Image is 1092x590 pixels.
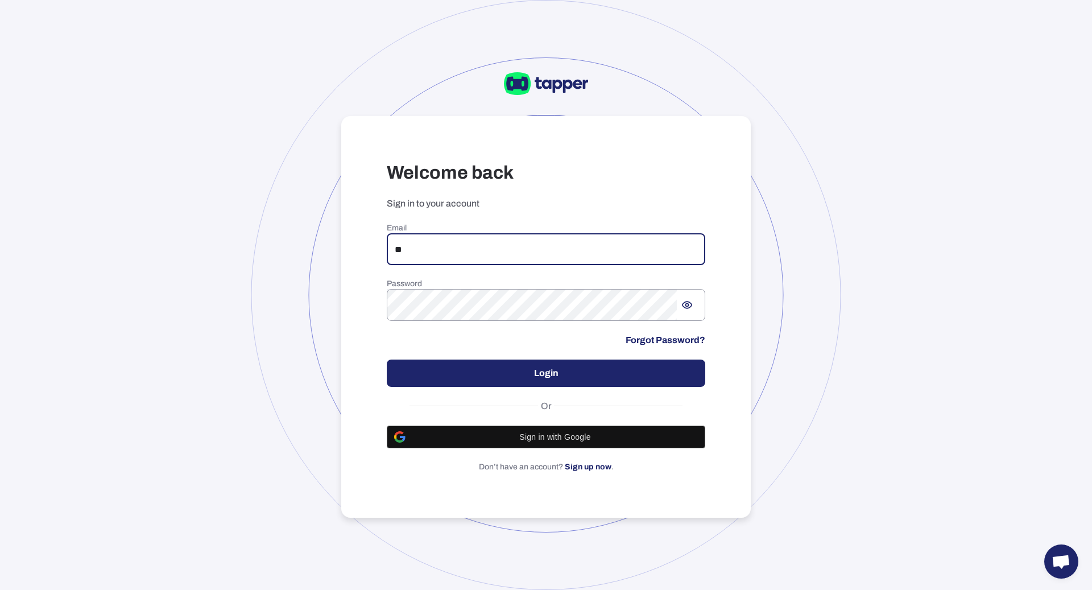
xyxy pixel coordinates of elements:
[387,426,705,448] button: Sign in with Google
[387,279,705,289] h6: Password
[387,223,705,233] h6: Email
[387,360,705,387] button: Login
[387,162,705,184] h3: Welcome back
[387,198,705,209] p: Sign in to your account
[387,462,705,472] p: Don’t have an account? .
[677,295,697,315] button: Show password
[1044,544,1078,579] a: Open chat
[412,432,698,442] span: Sign in with Google
[538,401,555,412] span: Or
[565,463,611,471] a: Sign up now
[626,335,705,346] a: Forgot Password?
